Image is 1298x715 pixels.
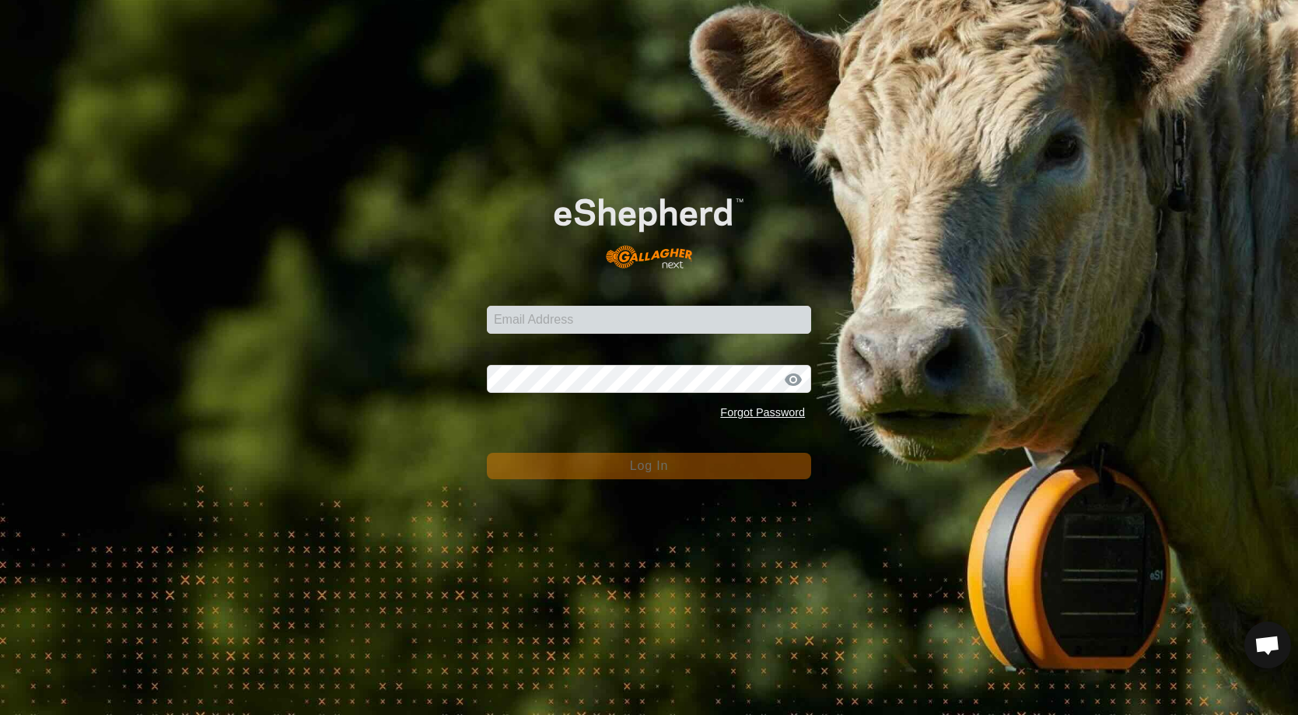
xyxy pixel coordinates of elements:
[520,171,779,282] img: E-shepherd Logo
[630,459,668,472] span: Log In
[720,406,805,419] a: Forgot Password
[487,453,811,479] button: Log In
[1244,622,1291,668] div: Open chat
[487,306,811,334] input: Email Address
